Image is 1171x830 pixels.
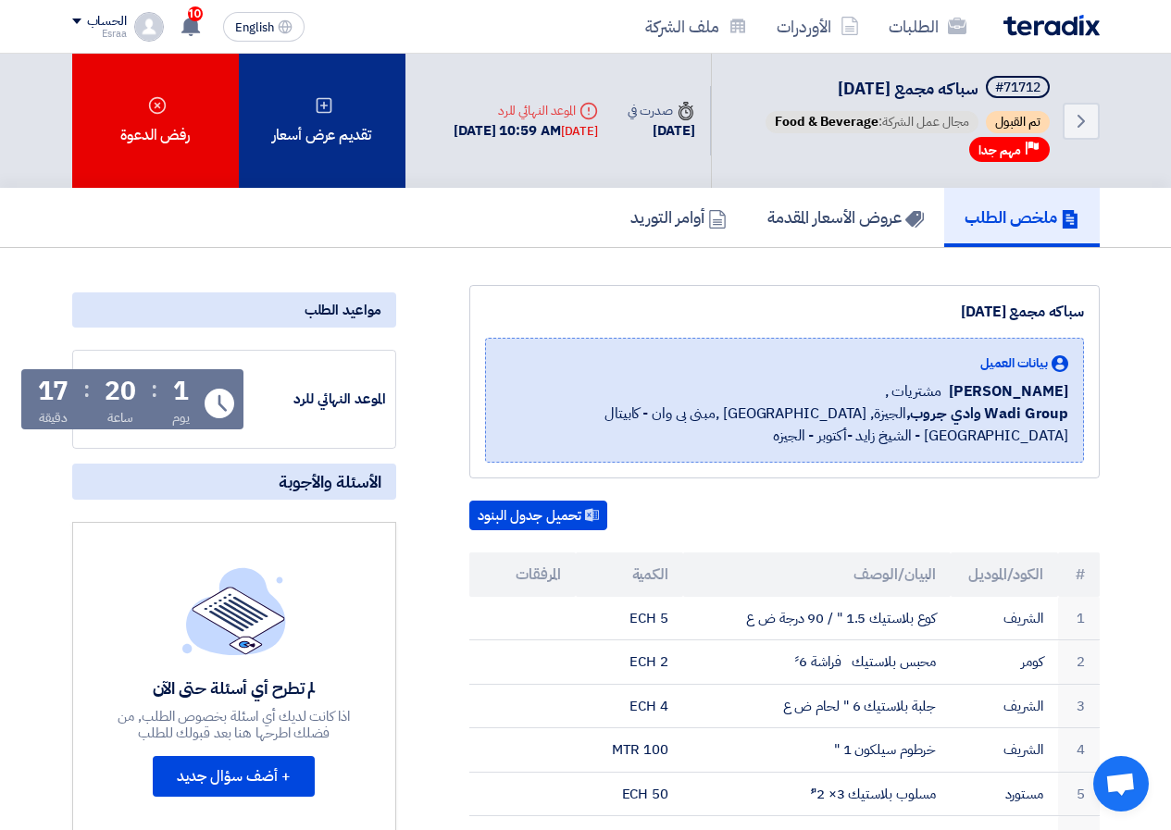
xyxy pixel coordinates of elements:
[239,54,405,188] div: تقديم عرض أسعار
[454,120,598,142] div: [DATE] 10:59 AM
[965,206,1079,228] h5: ملخص الطلب
[1058,728,1100,773] td: 4
[951,640,1058,685] td: كومر
[906,403,1068,425] b: Wadi Group وادي جروب,
[247,389,386,410] div: الموعد النهائي للرد
[747,188,944,247] a: عروض الأسعار المقدمة
[173,378,189,404] div: 1
[151,373,157,406] div: :
[762,5,874,48] a: الأوردرات
[72,54,239,188] div: رفض الدعوة
[951,552,1058,597] th: الكود/الموديل
[107,408,134,427] div: ساعة
[775,112,878,131] span: Food & Beverage
[153,756,315,797] button: + أضف سؤال جديد
[1093,756,1149,811] div: Open chat
[1058,552,1100,597] th: #
[501,403,1068,447] span: الجيزة, [GEOGRAPHIC_DATA] ,مبنى بى وان - كابيتال [GEOGRAPHIC_DATA] - الشيخ زايد -أكتوبر - الجيزه
[980,353,1048,373] span: بيانات العميل
[576,772,683,816] td: 50 ECH
[978,142,1021,159] span: مهم جدا
[576,552,683,597] th: الكمية
[1058,772,1100,816] td: 5
[951,772,1058,816] td: مستورد
[628,101,694,120] div: صدرت في
[72,292,396,328] div: مواعيد الطلب
[683,684,951,728] td: جلبة بلاستيك 6 " لحام ض ع
[105,378,136,404] div: 20
[986,111,1050,133] span: تم القبول
[235,21,274,34] span: English
[172,408,190,427] div: يوم
[683,597,951,640] td: كوع بلاستيك 1.5 " / 90 درجة ض ع
[995,81,1040,94] div: #71712
[39,408,68,427] div: دقيقة
[630,206,727,228] h5: أوامر التوريد
[1058,597,1100,640] td: 1
[762,76,1053,102] h5: سباكه مجمع 7-10-2025
[683,772,951,816] td: مسلوب بلاستيك 3× 2"ً
[87,14,127,30] div: الحساب
[182,567,286,654] img: empty_state_list.svg
[83,373,90,406] div: :
[1058,640,1100,685] td: 2
[469,501,607,530] button: تحميل جدول البنود
[874,5,981,48] a: الطلبات
[951,597,1058,640] td: الشريف
[576,597,683,640] td: 5 ECH
[576,684,683,728] td: 4 ECH
[885,380,941,403] span: مشتريات ,
[683,640,951,685] td: محبس بلاستيك فراشة 6 ً
[949,380,1068,403] span: [PERSON_NAME]
[576,640,683,685] td: 2 ECH
[951,728,1058,773] td: الشريف
[838,76,978,101] span: سباكه مجمع [DATE]
[683,552,951,597] th: البيان/الوصف
[72,29,127,39] div: Esraa
[279,471,381,492] span: الأسئلة والأجوبة
[766,111,978,133] span: مجال عمل الشركة:
[188,6,203,21] span: 10
[485,301,1084,323] div: سباكه مجمع [DATE]
[223,12,305,42] button: English
[38,378,69,404] div: 17
[944,188,1100,247] a: ملخص الطلب
[767,206,924,228] h5: عروض الأسعار المقدمة
[99,677,369,699] div: لم تطرح أي أسئلة حتى الآن
[469,552,577,597] th: المرفقات
[630,5,762,48] a: ملف الشركة
[951,684,1058,728] td: الشريف
[628,120,694,142] div: [DATE]
[576,728,683,773] td: 100 MTR
[610,188,747,247] a: أوامر التوريد
[454,101,598,120] div: الموعد النهائي للرد
[561,122,598,141] div: [DATE]
[99,708,369,741] div: اذا كانت لديك أي اسئلة بخصوص الطلب, من فضلك اطرحها هنا بعد قبولك للطلب
[683,728,951,773] td: خرطوم سيلكون 1 "
[134,12,164,42] img: profile_test.png
[1003,15,1100,36] img: Teradix logo
[1058,684,1100,728] td: 3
